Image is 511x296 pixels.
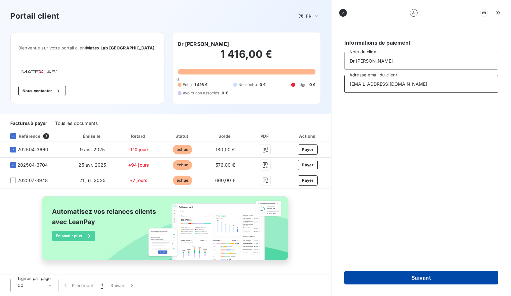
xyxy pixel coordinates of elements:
[79,178,105,183] span: 21 juil. 2025
[215,178,235,183] span: 660,00 €
[101,282,103,289] span: 1
[344,271,498,284] button: Suivant
[10,10,59,22] h3: Portail client
[18,45,156,50] span: Bienvenue sur votre portail client .
[10,117,47,130] div: Factures à payer
[260,82,266,88] span: 0 €
[17,146,48,153] span: 202504-3660
[306,13,311,19] span: FR
[16,282,23,289] span: 100
[128,147,150,152] span: +110 jours
[118,133,160,139] div: Retard
[58,279,97,292] button: Précédent
[36,192,295,271] img: banner
[248,133,283,139] div: PDF
[5,133,40,139] div: Référence
[173,160,192,170] span: échue
[344,75,498,93] input: placeholder
[296,82,307,88] span: Litige
[216,162,235,168] span: 576,00 €
[78,162,106,168] span: 25 avr. 2025
[173,145,192,154] span: échue
[107,279,139,292] button: Suivant
[97,279,107,292] button: 1
[178,40,229,48] h6: Dr [PERSON_NAME]
[18,86,66,96] button: Nous contacter
[238,82,257,88] span: Non-échu
[173,176,192,185] span: échue
[222,90,228,96] span: 0 €
[344,52,498,70] input: placeholder
[80,147,105,152] span: 9 avr. 2025
[183,90,219,96] span: Avoirs non associés
[344,39,498,47] h6: Informations de paiement
[43,133,49,139] span: 3
[55,117,98,130] div: Tous les documents
[17,177,48,184] span: 202507-3948
[162,133,203,139] div: Statut
[130,178,147,183] span: +7 jours
[286,133,330,139] div: Actions
[128,162,149,168] span: +94 jours
[86,45,154,50] span: Matex Lab [GEOGRAPHIC_DATA]
[18,67,59,75] img: Company logo
[298,160,318,170] button: Payer
[178,48,316,67] h2: 1 416,00 €
[176,77,179,82] span: 0
[205,133,245,139] div: Solde
[194,82,207,88] span: 1 416 €
[69,133,115,139] div: Émise le
[298,175,318,186] button: Payer
[183,82,192,88] span: Échu
[298,144,318,155] button: Payer
[216,147,235,152] span: 180,00 €
[309,82,315,88] span: 0 €
[17,162,48,168] span: 202504-3704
